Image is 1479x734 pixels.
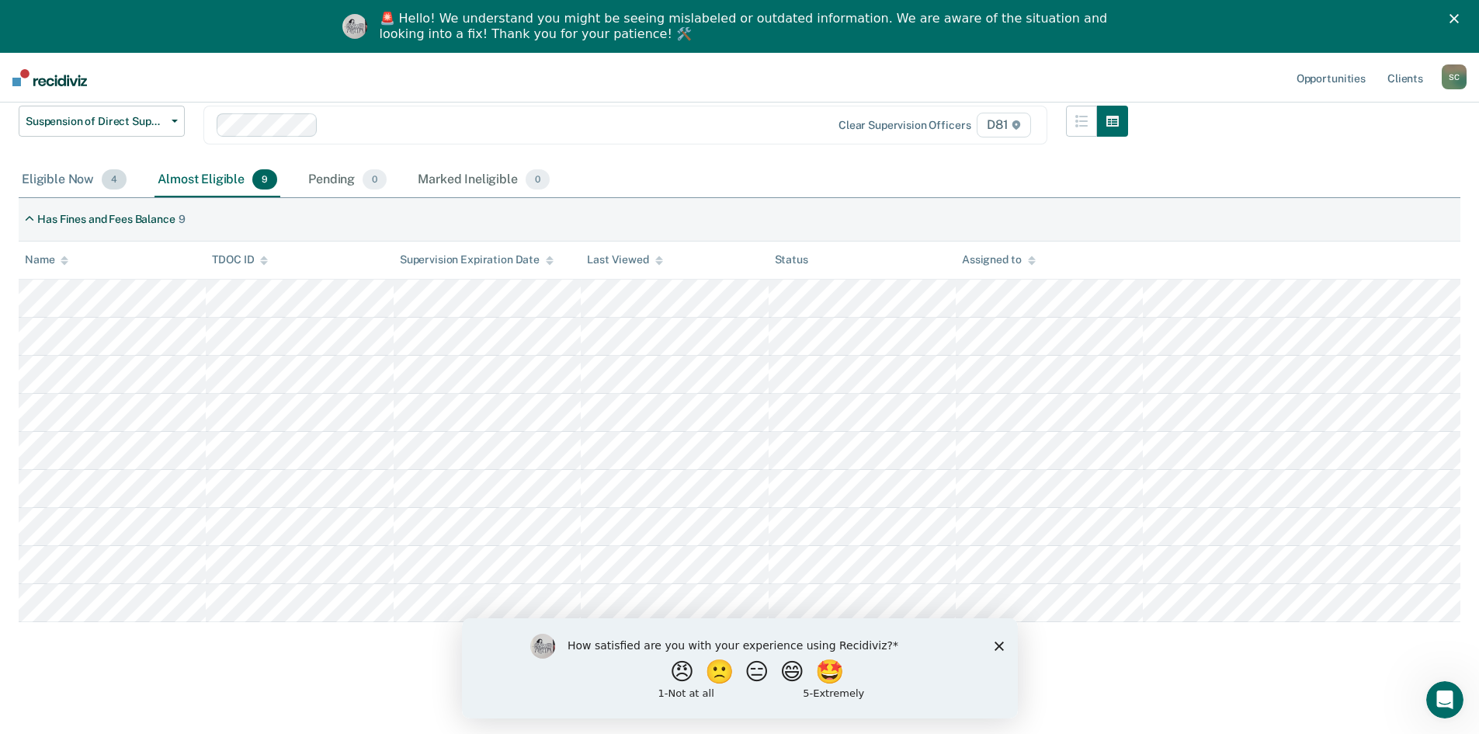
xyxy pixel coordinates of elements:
[462,618,1018,718] iframe: Survey by Kim from Recidiviz
[587,253,662,266] div: Last Viewed
[212,253,268,266] div: TDOC ID
[962,253,1035,266] div: Assigned to
[1426,681,1463,718] iframe: Intercom live chat
[1384,53,1426,103] a: Clients
[342,14,367,39] img: Profile image for Kim
[415,163,553,197] div: Marked Ineligible0
[1442,64,1467,89] div: S C
[154,163,280,197] div: Almost Eligible9
[400,253,554,266] div: Supervision Expiration Date
[1293,53,1369,103] a: Opportunities
[977,113,1030,137] span: D81
[380,11,1113,42] div: 🚨 Hello! We understand you might be seeing mislabeled or outdated information. We are aware of th...
[25,253,68,266] div: Name
[19,163,130,197] div: Eligible Now4
[19,106,185,137] button: Suspension of Direct Supervision
[775,253,808,266] div: Status
[179,213,186,226] div: 9
[12,69,87,86] img: Recidiviz
[252,169,277,190] span: 9
[526,169,550,190] span: 0
[37,213,175,226] div: Has Fines and Fees Balance
[838,119,970,132] div: Clear supervision officers
[305,163,390,197] div: Pending0
[19,207,191,232] div: Has Fines and Fees Balance9
[1442,64,1467,89] button: SC
[102,169,127,190] span: 4
[363,169,387,190] span: 0
[26,115,165,128] span: Suspension of Direct Supervision
[1449,14,1465,23] div: Close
